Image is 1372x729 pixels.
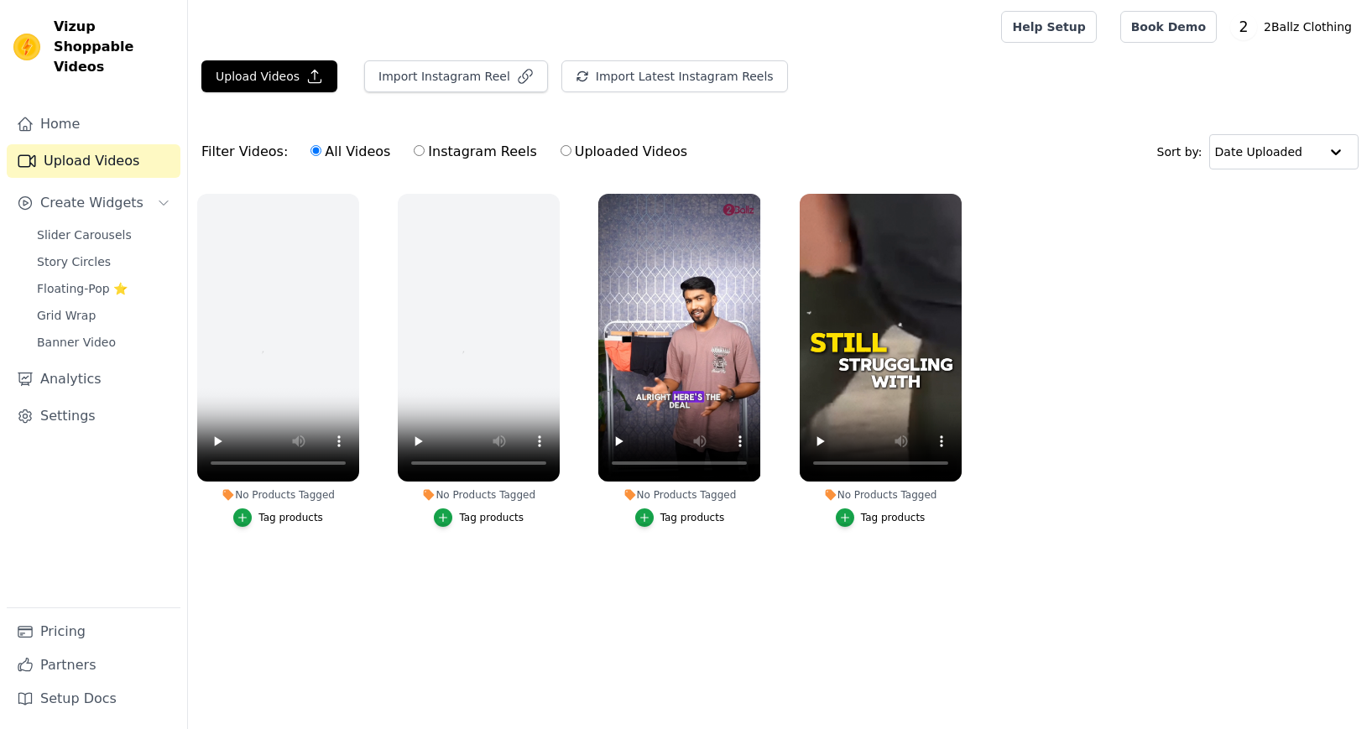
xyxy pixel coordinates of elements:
a: Banner Video [27,331,180,354]
span: Vizup Shoppable Videos [54,17,174,77]
button: Tag products [434,508,524,527]
div: Tag products [660,511,725,524]
div: No Products Tagged [398,488,560,502]
a: Partners [7,648,180,682]
span: Floating-Pop ⭐ [37,280,128,297]
img: Vizup [13,34,40,60]
a: Home [7,107,180,141]
span: Banner Video [37,334,116,351]
label: Instagram Reels [413,141,537,163]
span: Create Widgets [40,193,143,213]
text: 2 [1239,18,1249,35]
a: Setup Docs [7,682,180,716]
button: Tag products [233,508,323,527]
p: 2Ballz Clothing [1257,12,1359,42]
button: Import Latest Instagram Reels [561,60,788,92]
span: Grid Wrap [37,307,96,324]
a: Pricing [7,615,180,648]
a: Settings [7,399,180,433]
div: No Products Tagged [197,488,359,502]
div: Tag products [258,511,323,524]
input: Instagram Reels [414,145,425,156]
input: All Videos [310,145,321,156]
button: Tag products [635,508,725,527]
span: Slider Carousels [37,227,132,243]
button: Tag products [836,508,926,527]
div: Sort by: [1157,134,1359,169]
a: Story Circles [27,250,180,273]
button: 2 2Ballz Clothing [1230,12,1359,42]
label: All Videos [310,141,391,163]
div: No Products Tagged [800,488,962,502]
div: Tag products [459,511,524,524]
button: Create Widgets [7,186,180,220]
span: Story Circles [37,253,111,270]
label: Uploaded Videos [560,141,688,163]
div: Tag products [861,511,926,524]
a: Floating-Pop ⭐ [27,277,180,300]
a: Book Demo [1120,11,1217,43]
a: Grid Wrap [27,304,180,327]
button: Import Instagram Reel [364,60,548,92]
a: Slider Carousels [27,223,180,247]
a: Upload Videos [7,144,180,178]
button: Upload Videos [201,60,337,92]
a: Help Setup [1001,11,1096,43]
a: Analytics [7,362,180,396]
div: No Products Tagged [598,488,760,502]
div: Filter Videos: [201,133,696,171]
input: Uploaded Videos [561,145,571,156]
